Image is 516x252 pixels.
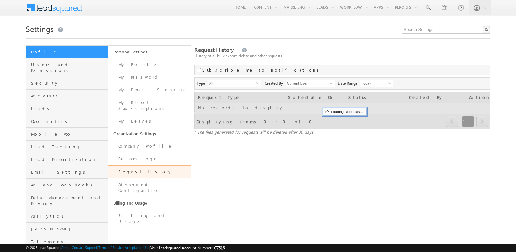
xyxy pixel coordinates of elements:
[265,80,286,86] span: Created By
[31,106,106,111] span: Leads
[26,166,108,179] a: Email Settings
[31,226,106,232] span: [PERSON_NAME]
[108,96,191,115] a: My Report Subscriptions
[215,245,225,250] span: 77516
[108,140,191,153] a: Company Profile
[108,127,191,140] a: Organization Settings
[108,178,191,197] a: Advanced Configuration
[26,179,108,191] a: API and Webhooks
[31,131,106,137] span: Mobile App
[208,80,256,87] span: All
[286,80,335,87] input: Type to Search
[61,245,71,250] a: About
[108,153,191,165] a: Custom Logo
[202,67,321,73] label: Subscribe me to notifications
[108,197,191,209] a: Billing and Usage
[31,239,106,245] span: Telephony
[108,71,191,83] a: My Password
[31,62,106,73] span: Users and Permissions
[26,223,108,235] a: [PERSON_NAME]
[360,81,391,86] span: Today
[31,156,106,162] span: Lead Prioritization
[108,46,191,58] a: Personal Settings
[26,210,108,223] a: Analytics
[194,129,314,135] span: * The files generated for requests will be deleted after 30 days.
[402,26,490,34] input: Search Settings
[26,115,108,128] a: Opportunities
[326,80,334,87] a: Show All Items
[26,141,108,153] a: Lead Tracking
[26,46,108,58] a: Profile
[31,93,106,99] span: Accounts
[108,115,191,127] a: My Leaves
[31,80,106,86] span: Security
[31,144,106,150] span: Lead Tracking
[26,153,108,166] a: Lead Prioritization
[31,169,106,175] span: Email Settings
[338,80,360,86] span: Date Range
[108,165,191,178] a: Request History
[194,46,234,53] span: Request History
[31,118,106,124] span: Opportunities
[26,245,225,251] span: © 2025 LeadSquared | | | | |
[26,128,108,141] a: Mobile App
[26,23,54,34] span: Settings
[208,80,261,87] div: All
[31,195,106,206] span: Data Management and Privacy
[360,80,393,87] a: Today
[108,83,191,96] a: My Email Signature
[31,182,106,188] span: API and Webhooks
[31,213,106,219] span: Analytics
[150,245,225,250] span: Your Leadsquared Account Number is
[72,245,97,250] a: Contact Support
[26,235,108,248] a: Telephony
[31,49,106,55] span: Profile
[108,58,191,71] a: My Profile
[26,90,108,102] a: Accounts
[26,58,108,77] a: Users and Permissions
[323,108,367,116] div: Loading Requests...
[125,245,149,250] a: Acceptable Use
[197,80,208,86] span: Type
[26,191,108,210] a: Data Management and Privacy
[26,102,108,115] a: Leads
[26,77,108,90] a: Security
[256,82,261,84] span: select
[194,53,490,59] div: History of all bulk export, delete and other requests
[108,209,191,228] a: Billing and Usage
[98,245,124,250] a: Terms of Service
